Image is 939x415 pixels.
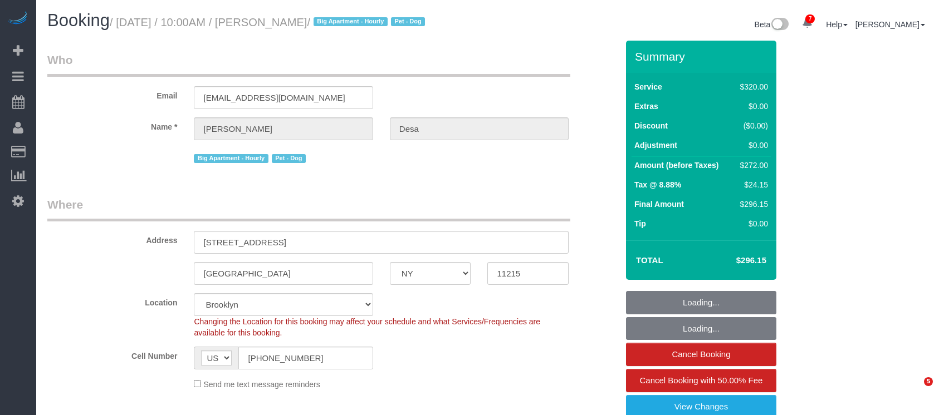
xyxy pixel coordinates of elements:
[391,17,425,26] span: Pet - Dog
[626,343,776,366] a: Cancel Booking
[634,81,662,92] label: Service
[855,20,925,29] a: [PERSON_NAME]
[736,81,768,92] div: $320.00
[47,196,570,221] legend: Where
[272,154,306,163] span: Pet - Dog
[194,317,540,337] span: Changing the Location for this booking may affect your schedule and what Services/Frequencies are...
[736,218,768,229] div: $0.00
[634,120,668,131] label: Discount
[924,377,933,386] span: 5
[194,262,373,285] input: City
[110,16,428,28] small: / [DATE] / 10:00AM / [PERSON_NAME]
[194,154,268,163] span: Big Apartment - Hourly
[634,199,684,210] label: Final Amount
[194,86,373,109] input: Email
[736,101,768,112] div: $0.00
[736,179,768,190] div: $24.15
[736,199,768,210] div: $296.15
[736,140,768,151] div: $0.00
[634,140,677,151] label: Adjustment
[314,17,388,26] span: Big Apartment - Hourly
[736,160,768,171] div: $272.00
[39,231,185,246] label: Address
[47,11,110,30] span: Booking
[39,86,185,101] label: Email
[39,347,185,362] label: Cell Number
[7,11,29,27] img: Automaid Logo
[626,369,776,392] a: Cancel Booking with 50.00% Fee
[901,377,928,404] iframe: Intercom live chat
[826,20,848,29] a: Help
[487,262,569,285] input: Zip Code
[736,120,768,131] div: ($0.00)
[796,11,818,36] a: 7
[634,179,681,190] label: Tax @ 8.88%
[194,117,373,140] input: First Name
[770,18,789,32] img: New interface
[39,117,185,132] label: Name *
[39,293,185,308] label: Location
[805,14,815,23] span: 7
[307,16,428,28] span: /
[390,117,569,140] input: Last Name
[47,52,570,77] legend: Who
[634,101,658,112] label: Extras
[755,20,789,29] a: Beta
[640,376,763,385] span: Cancel Booking with 50.00% Fee
[634,218,646,229] label: Tip
[203,380,320,389] span: Send me text message reminders
[636,255,663,265] strong: Total
[703,256,766,265] h4: $296.15
[634,160,718,171] label: Amount (before Taxes)
[238,347,373,369] input: Cell Number
[635,50,771,63] h3: Summary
